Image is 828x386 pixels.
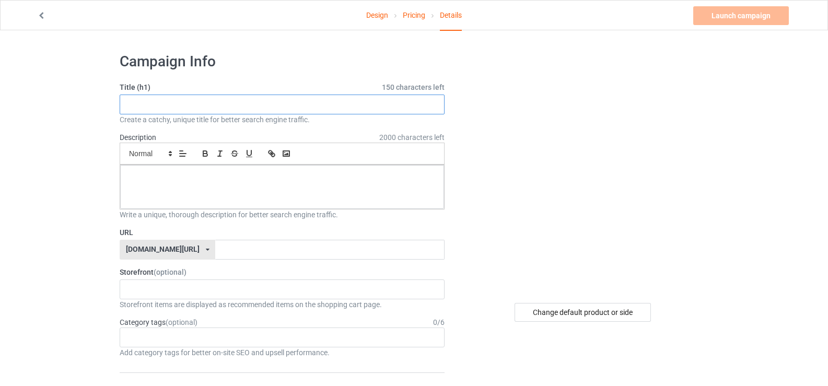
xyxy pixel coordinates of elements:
div: [DOMAIN_NAME][URL] [126,245,200,253]
label: URL [120,227,445,238]
div: Add category tags for better on-site SEO and upsell performance. [120,347,445,358]
span: 150 characters left [382,82,445,92]
div: Create a catchy, unique title for better search engine traffic. [120,114,445,125]
label: Description [120,133,156,142]
h1: Campaign Info [120,52,445,71]
div: Storefront items are displayed as recommended items on the shopping cart page. [120,299,445,310]
label: Title (h1) [120,82,445,92]
span: (optional) [154,268,186,276]
a: Design [366,1,388,30]
span: 2000 characters left [379,132,445,143]
div: Change default product or side [515,303,651,322]
span: (optional) [166,318,197,326]
div: 0 / 6 [433,317,445,327]
label: Storefront [120,267,445,277]
label: Category tags [120,317,197,327]
a: Pricing [403,1,425,30]
div: Write a unique, thorough description for better search engine traffic. [120,209,445,220]
div: Details [440,1,462,31]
